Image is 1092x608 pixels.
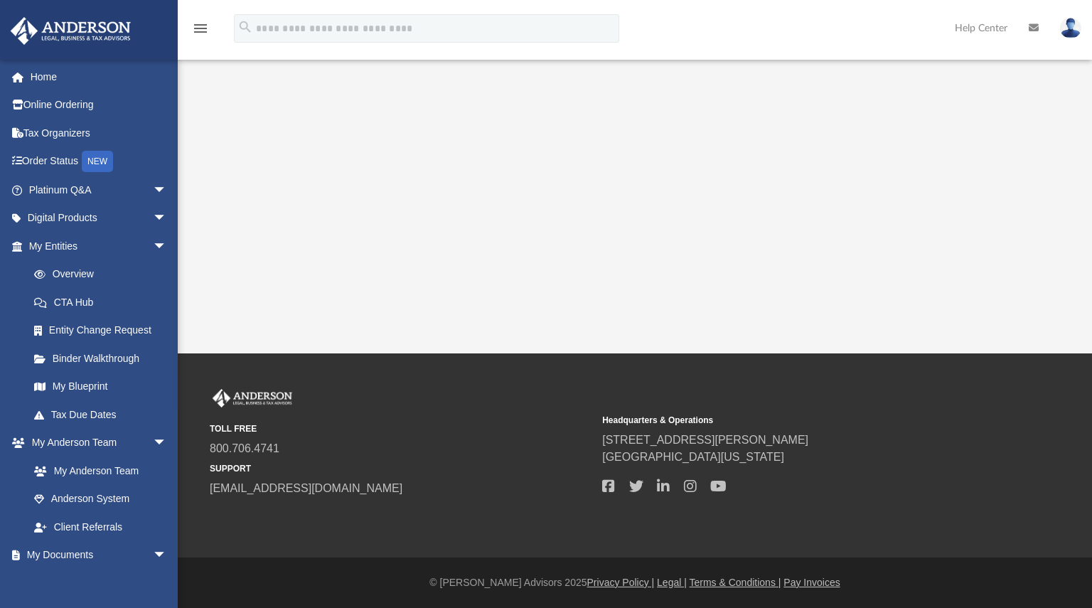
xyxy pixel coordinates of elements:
a: Online Ordering [10,91,188,119]
a: Privacy Policy | [587,577,655,588]
span: arrow_drop_down [153,176,181,205]
a: Overview [20,260,188,289]
img: User Pic [1060,18,1081,38]
a: Order StatusNEW [10,147,188,176]
img: Anderson Advisors Platinum Portal [210,389,295,407]
a: Binder Walkthrough [20,344,188,373]
a: My Anderson Teamarrow_drop_down [10,429,181,457]
a: [STREET_ADDRESS][PERSON_NAME] [602,434,808,446]
img: Anderson Advisors Platinum Portal [6,17,135,45]
a: Client Referrals [20,513,181,541]
a: Home [10,63,188,91]
a: Pay Invoices [783,577,840,588]
a: Legal | [657,577,687,588]
a: My Blueprint [20,373,181,401]
span: arrow_drop_down [153,429,181,458]
a: [EMAIL_ADDRESS][DOMAIN_NAME] [210,482,402,494]
small: TOLL FREE [210,422,592,435]
small: SUPPORT [210,462,592,475]
span: arrow_drop_down [153,204,181,233]
div: © [PERSON_NAME] Advisors 2025 [178,575,1092,590]
small: Headquarters & Operations [602,414,985,427]
a: 800.706.4741 [210,442,279,454]
a: CTA Hub [20,288,188,316]
a: My Documentsarrow_drop_down [10,541,181,570]
span: arrow_drop_down [153,232,181,261]
a: Anderson System [20,485,181,513]
a: My Anderson Team [20,457,174,485]
span: arrow_drop_down [153,541,181,570]
a: Tax Due Dates [20,400,188,429]
i: search [237,19,253,35]
a: Platinum Q&Aarrow_drop_down [10,176,188,204]
a: Entity Change Request [20,316,188,345]
a: [GEOGRAPHIC_DATA][US_STATE] [602,451,784,463]
div: NEW [82,151,113,172]
a: Terms & Conditions | [690,577,781,588]
a: Tax Organizers [10,119,188,147]
a: menu [192,27,209,37]
a: My Entitiesarrow_drop_down [10,232,188,260]
a: Digital Productsarrow_drop_down [10,204,188,233]
i: menu [192,20,209,37]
